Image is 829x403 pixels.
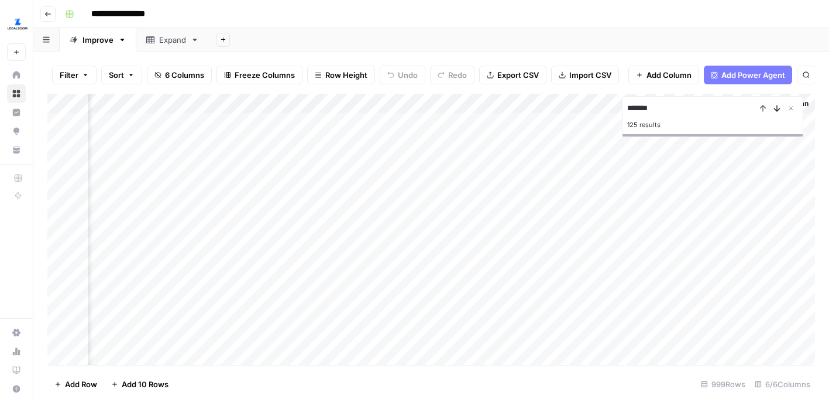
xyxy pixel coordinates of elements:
[52,66,97,84] button: Filter
[770,101,784,115] button: Next Result
[7,361,26,380] a: Learning Hub
[136,28,209,52] a: Expand
[448,69,467,81] span: Redo
[7,66,26,84] a: Home
[628,66,699,84] button: Add Column
[696,375,750,394] div: 999 Rows
[7,380,26,398] button: Help + Support
[216,66,302,84] button: Freeze Columns
[646,69,692,81] span: Add Column
[430,66,474,84] button: Redo
[721,69,785,81] span: Add Power Agent
[7,122,26,141] a: Opportunities
[398,69,418,81] span: Undo
[47,375,104,394] button: Add Row
[569,69,611,81] span: Import CSV
[750,375,815,394] div: 6/6 Columns
[7,9,26,39] button: Workspace: LegalZoom
[82,34,113,46] div: Improve
[627,118,798,132] div: 125 results
[307,66,375,84] button: Row Height
[7,84,26,103] a: Browse
[101,66,142,84] button: Sort
[7,103,26,122] a: Insights
[165,69,204,81] span: 6 Columns
[235,69,295,81] span: Freeze Columns
[60,28,136,52] a: Improve
[704,66,792,84] button: Add Power Agent
[551,66,619,84] button: Import CSV
[7,13,28,35] img: LegalZoom Logo
[7,141,26,159] a: Your Data
[784,101,798,115] button: Close Search
[109,69,124,81] span: Sort
[756,101,770,115] button: Previous Result
[159,34,186,46] div: Expand
[7,342,26,361] a: Usage
[122,378,168,390] span: Add 10 Rows
[325,69,367,81] span: Row Height
[497,69,539,81] span: Export CSV
[104,375,176,394] button: Add 10 Rows
[380,66,425,84] button: Undo
[65,378,97,390] span: Add Row
[7,323,26,342] a: Settings
[479,66,546,84] button: Export CSV
[60,69,78,81] span: Filter
[147,66,212,84] button: 6 Columns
